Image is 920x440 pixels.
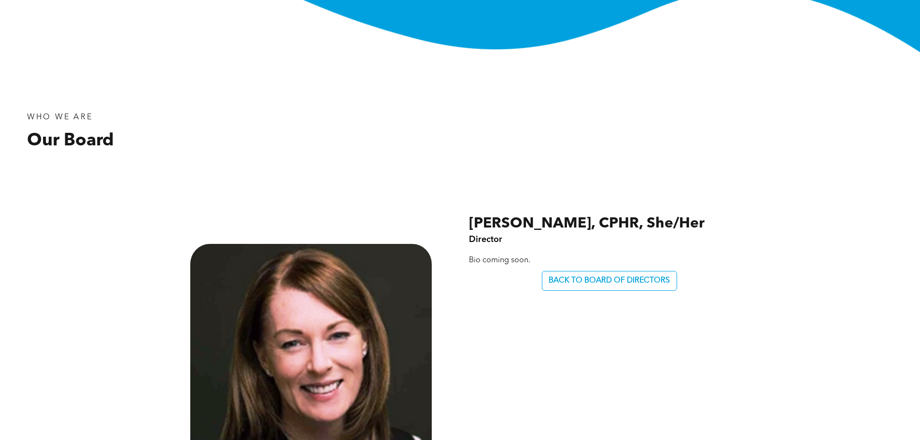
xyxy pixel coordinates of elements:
span: Our Board [27,132,114,150]
a: BACK TO BOARD OF DIRECTORS [542,271,677,291]
span: [PERSON_NAME], CPHR, She/Her [469,216,705,231]
span: Director [469,235,502,244]
span: Bio coming soon. [469,256,530,264]
span: BACK TO BOARD OF DIRECTORS [549,276,670,285]
span: WHO WE ARE [27,114,93,121]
